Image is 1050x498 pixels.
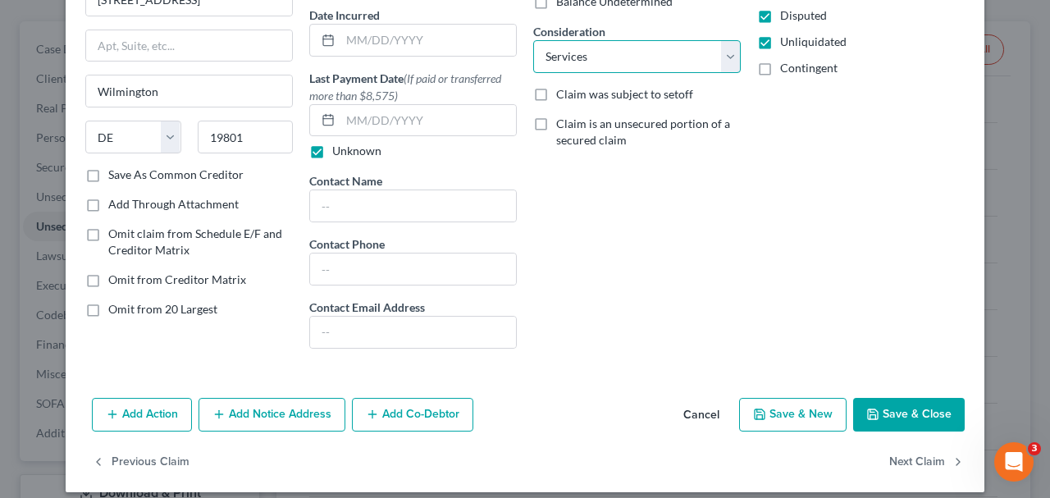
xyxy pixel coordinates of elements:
[198,121,294,153] input: Enter zip...
[108,272,246,286] span: Omit from Creditor Matrix
[556,87,693,101] span: Claim was subject to setoff
[92,398,192,432] button: Add Action
[108,196,239,212] label: Add Through Attachment
[108,302,217,316] span: Omit from 20 Largest
[780,61,838,75] span: Contingent
[889,445,965,479] button: Next Claim
[310,254,516,285] input: --
[199,398,345,432] button: Add Notice Address
[1028,442,1041,455] span: 3
[533,23,605,40] label: Consideration
[309,70,517,104] label: Last Payment Date
[310,190,516,222] input: --
[780,8,827,22] span: Disputed
[86,75,292,107] input: Enter city...
[310,317,516,348] input: --
[92,445,189,479] button: Previous Claim
[309,172,382,190] label: Contact Name
[309,7,380,24] label: Date Incurred
[309,235,385,253] label: Contact Phone
[780,34,847,48] span: Unliquidated
[739,398,847,432] button: Save & New
[340,105,516,136] input: MM/DD/YYYY
[309,299,425,316] label: Contact Email Address
[994,442,1034,482] iframe: Intercom live chat
[108,167,244,183] label: Save As Common Creditor
[108,226,282,257] span: Omit claim from Schedule E/F and Creditor Matrix
[309,71,501,103] span: (If paid or transferred more than $8,575)
[352,398,473,432] button: Add Co-Debtor
[670,400,733,432] button: Cancel
[853,398,965,432] button: Save & Close
[340,25,516,56] input: MM/DD/YYYY
[86,30,292,62] input: Apt, Suite, etc...
[332,143,381,159] label: Unknown
[556,117,730,147] span: Claim is an unsecured portion of a secured claim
